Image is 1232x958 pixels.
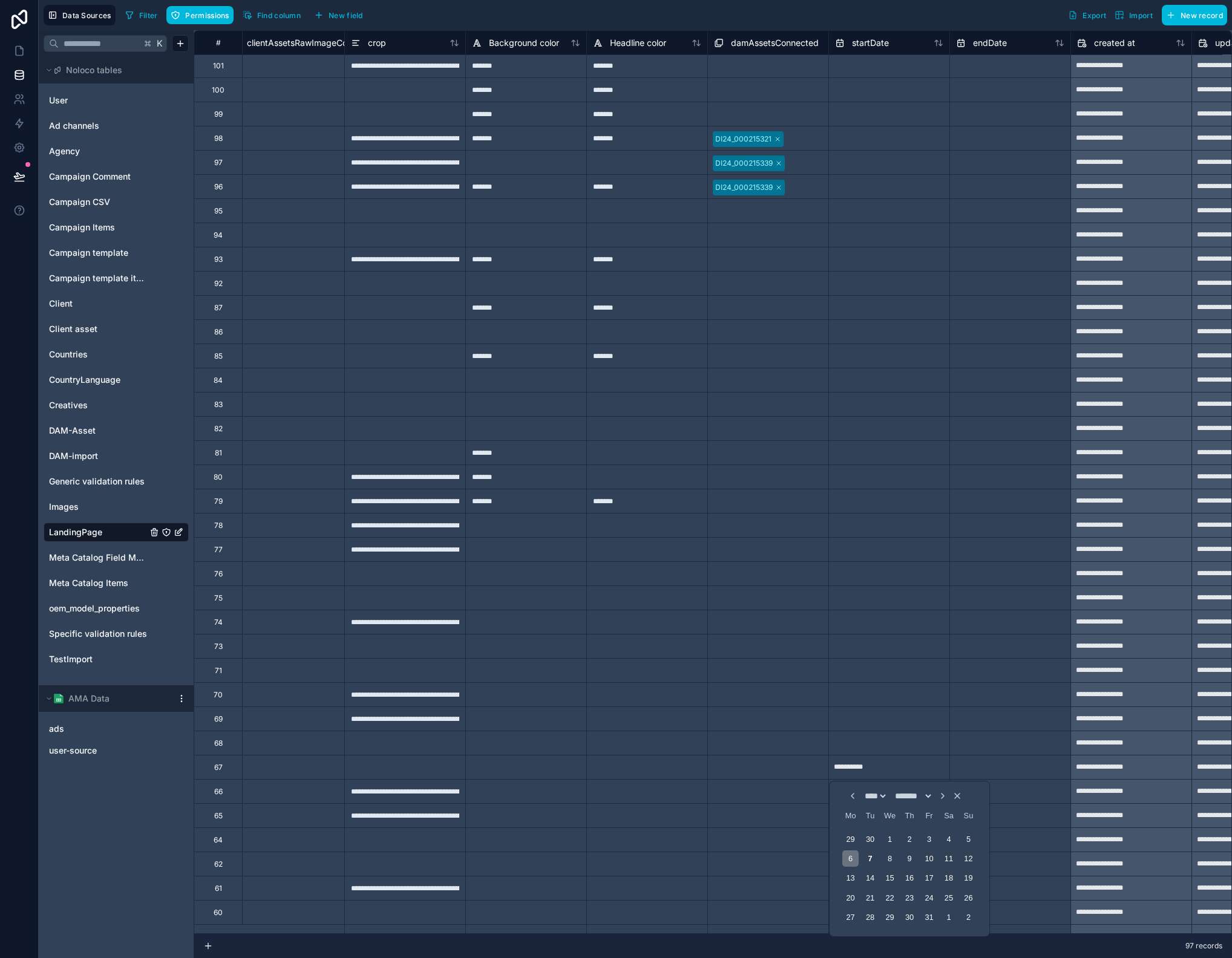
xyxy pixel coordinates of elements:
[214,763,223,772] div: 67
[49,501,79,513] span: Images
[214,932,223,942] div: 59
[49,552,147,564] a: Meta Catalog Field Mapping
[49,450,147,462] a: DAM-import
[852,37,889,49] span: startDate
[49,628,147,640] a: Specific validation rules
[44,472,189,491] div: Generic validation rules
[214,714,223,724] div: 69
[49,602,147,614] a: oem_model_properties
[862,831,879,847] div: Choose Tuesday, 30 September 2025
[49,501,147,513] a: Images
[62,11,111,20] span: Data Sources
[215,884,222,893] div: 61
[214,109,223,119] div: 99
[166,6,238,24] a: Permissions
[1064,5,1110,25] button: Export
[44,624,189,644] div: Specific validation rules
[921,807,937,824] div: Friday
[44,243,189,262] div: Campaign template
[901,807,917,824] div: Thursday
[44,218,189,237] div: Campaign Items
[901,890,917,906] div: Choose Thursday, 23 October 2025
[882,870,898,886] div: Choose Wednesday, 15 October 2025
[214,545,223,555] div: 77
[1185,941,1222,951] span: 97 records
[185,11,229,20] span: Permissions
[44,650,189,669] div: TestImport
[49,526,147,538] a: LandingPage
[842,807,859,824] div: Monday
[960,870,977,886] div: Choose Sunday, 19 October 2025
[214,472,223,482] div: 80
[49,247,128,259] span: Campaign template
[49,450,98,462] span: DAM-import
[214,738,223,748] div: 68
[882,831,898,847] div: Choose Wednesday, 1 October 2025
[44,167,189,186] div: Campaign Comment
[214,158,223,168] div: 97
[54,694,64,703] img: Google Sheets logo
[1083,11,1106,20] span: Export
[44,548,189,567] div: Meta Catalog Field Mapping
[257,11,301,20] span: Find column
[44,345,189,364] div: Countries
[921,831,937,847] div: Choose Friday, 3 October 2025
[44,370,189,389] div: CountryLanguage
[49,723,159,735] a: ads
[214,303,223,313] div: 87
[49,475,145,487] span: Generic validation rules
[882,807,898,824] div: Wednesday
[49,745,159,757] a: user-source
[49,475,147,487] a: Generic validation rules
[901,870,917,886] div: Choose Thursday, 16 October 2025
[1094,37,1135,49] span: created at
[49,94,147,106] a: User
[921,870,937,886] div: Choose Friday, 17 October 2025
[842,850,859,867] div: Choose Monday, 6 October 2025
[882,909,898,925] div: Choose Wednesday, 29 October 2025
[862,807,879,824] div: Tuesday
[49,171,131,183] span: Campaign Comment
[120,6,162,24] button: Filter
[214,642,223,651] div: 73
[49,171,147,183] a: Campaign Comment
[837,786,982,931] div: Choose Date
[203,38,233,47] div: #
[44,91,189,110] div: User
[842,890,859,906] div: Choose Monday, 20 October 2025
[214,182,223,192] div: 96
[44,116,189,135] div: Ad channels
[489,37,559,49] span: Background color
[940,890,957,906] div: Choose Saturday, 25 October 2025
[214,376,223,385] div: 84
[214,255,223,264] div: 93
[921,890,937,906] div: Choose Friday, 24 October 2025
[901,831,917,847] div: Choose Thursday, 2 October 2025
[842,831,859,847] div: Choose Monday, 29 September 2025
[49,653,93,665] span: TestImport
[921,850,937,867] div: Choose Friday, 10 October 2025
[156,39,164,48] span: K
[862,850,879,867] div: Choose Tuesday, 7 October 2025
[44,523,189,542] div: LandingPage
[842,909,859,925] div: Choose Monday, 27 October 2025
[960,850,977,867] div: Choose Sunday, 12 October 2025
[49,723,64,735] span: ads
[1181,11,1223,20] span: New record
[840,829,978,927] div: Month October, 2025
[1157,5,1227,25] a: New record
[44,741,189,760] div: user-source
[44,719,189,738] div: ads
[214,134,223,143] div: 98
[960,909,977,925] div: Choose Sunday, 2 November 2025
[44,62,182,79] button: Noloco tables
[214,206,223,216] div: 95
[214,835,223,845] div: 64
[214,424,223,434] div: 82
[213,61,224,71] div: 101
[49,425,147,437] a: DAM-Asset
[49,221,147,233] a: Campaign Items
[940,909,957,925] div: Choose Saturday, 1 November 2025
[44,142,189,161] div: Agency
[214,811,223,821] div: 65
